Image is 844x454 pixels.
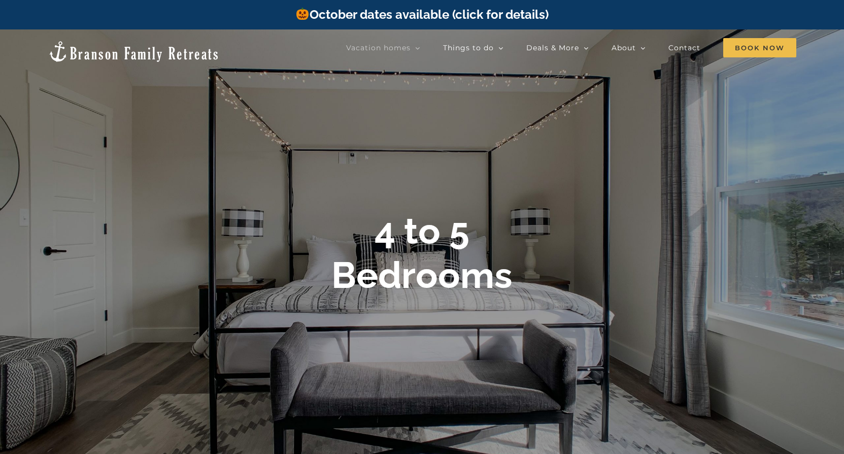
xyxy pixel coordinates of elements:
a: Contact [668,38,700,58]
a: About [612,38,646,58]
a: Things to do [443,38,503,58]
span: Deals & More [526,44,579,51]
b: 4 to 5 Bedrooms [331,209,513,296]
span: Vacation homes [346,44,411,51]
span: Book Now [723,38,796,57]
a: Deals & More [526,38,589,58]
a: October dates available (click for details) [295,7,548,22]
a: Book Now [723,38,796,58]
a: Vacation homes [346,38,420,58]
span: Things to do [443,44,494,51]
span: Contact [668,44,700,51]
nav: Main Menu [346,38,796,58]
span: About [612,44,636,51]
img: Branson Family Retreats Logo [48,40,220,63]
img: 🎃 [296,8,309,20]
